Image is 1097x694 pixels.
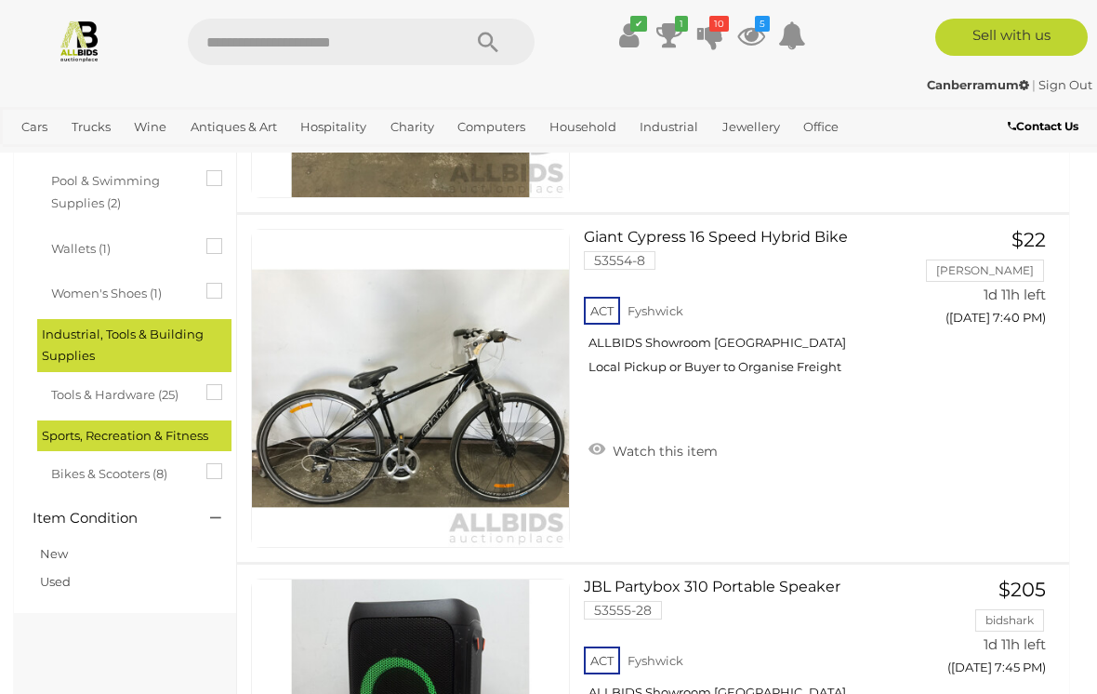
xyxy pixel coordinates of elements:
a: $22 [PERSON_NAME] 1d 11h left ([DATE] 7:40 PM) [945,229,1051,336]
a: Jewellery [715,112,787,142]
h4: Item Condition [33,511,182,527]
a: Canberramum [927,77,1032,92]
b: Contact Us [1008,119,1078,133]
a: Trucks [64,112,118,142]
a: Wine [126,112,174,142]
span: Tools & Hardware (25) [51,380,191,406]
span: Wallets (1) [51,234,191,260]
a: Antiques & Art [183,112,284,142]
a: Watch this item [584,435,722,463]
a: [GEOGRAPHIC_DATA] [76,142,223,173]
a: 10 [696,19,724,52]
a: Office [796,112,846,142]
a: Charity [383,112,442,142]
a: ✔ [615,19,642,52]
div: Sports, Recreation & Fitness [37,420,231,451]
a: Used [40,574,71,589]
i: ✔ [630,16,647,32]
span: Bikes & Scooters (8) [51,459,191,485]
a: New [40,546,68,561]
a: Giant Cypress 16 Speed Hybrid Bike 53554-8 ACT Fyshwick ALLBIDS Showroom [GEOGRAPHIC_DATA] Local ... [598,229,917,390]
span: $22 [1011,228,1046,251]
i: 10 [709,16,729,32]
img: 53554-8d.JPG [252,230,569,547]
a: $205 bidshark 1d 11h left ([DATE] 7:45 PM) [945,579,1051,686]
a: Computers [450,112,533,142]
div: Industrial, Tools & Building Supplies [37,319,231,372]
i: 1 [675,16,688,32]
img: Allbids.com.au [58,19,101,62]
span: Pool & Swimming Supplies (2) [51,166,191,214]
a: Hospitality [293,112,374,142]
span: Women's Shoes (1) [51,278,191,304]
a: Contact Us [1008,116,1083,137]
a: 5 [737,19,765,52]
a: 1 [655,19,683,52]
a: Sign Out [1038,77,1092,92]
a: Industrial [632,112,706,142]
span: Watch this item [608,443,718,460]
a: Sell with us [935,19,1088,56]
i: 5 [755,16,770,32]
a: Household [542,112,624,142]
span: | [1032,77,1036,92]
span: $205 [998,578,1046,601]
strong: Canberramum [927,77,1029,92]
li: [PERSON_NAME] [926,260,1044,282]
button: Search [442,19,535,65]
a: Cars [14,112,55,142]
a: Sports [14,142,67,173]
